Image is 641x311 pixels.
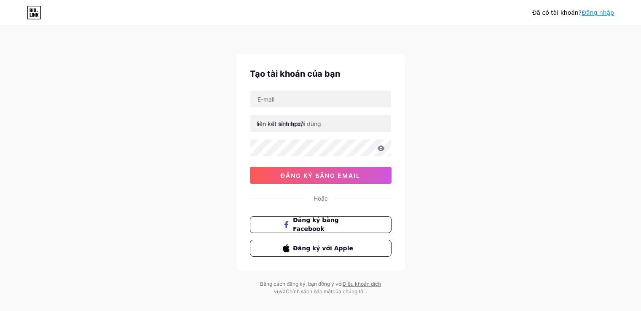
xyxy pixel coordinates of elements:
font: Bằng cách đăng ký, bạn đồng ý với [260,281,343,287]
font: Đã có tài khoản? [532,9,582,16]
font: của chúng tôi . [333,288,367,295]
input: tên người dùng [250,115,391,132]
button: Đăng ký với Apple [250,240,392,257]
button: đăng ký bằng email [250,167,392,184]
font: Hoặc [314,195,328,202]
font: Tạo tài khoản của bạn [250,69,340,79]
input: E-mail [250,91,391,107]
font: Đăng ký bằng Facebook [293,217,339,232]
font: đăng ký bằng email [281,172,360,179]
button: Đăng ký bằng Facebook [250,216,392,233]
font: Đăng ký với Apple [293,245,353,252]
font: và [280,288,286,295]
a: Chính sách bảo mật [286,288,333,295]
a: Đăng nhập [582,9,614,16]
font: liên kết sinh học/ [257,120,303,127]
